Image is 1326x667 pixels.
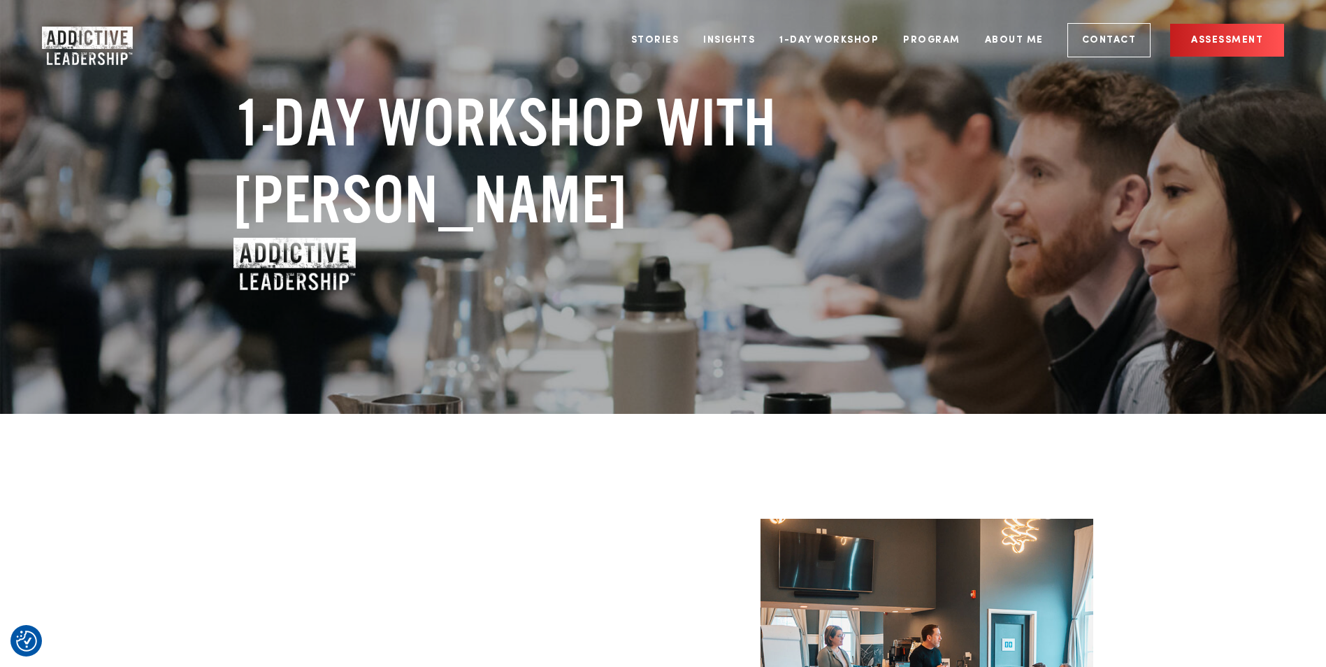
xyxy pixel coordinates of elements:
a: Insights [693,14,765,66]
a: Contact [1067,23,1151,57]
a: Assessment [1170,24,1284,57]
img: Revisit consent button [16,631,37,652]
a: About Me [974,14,1054,66]
a: 1-Day Workshop [769,14,889,66]
button: Consent Preferences [16,631,37,652]
a: Stories [621,14,690,66]
a: Program [893,14,971,66]
a: Home [42,27,126,55]
h1: 1-Day Workshop with [PERSON_NAME] [233,84,884,238]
